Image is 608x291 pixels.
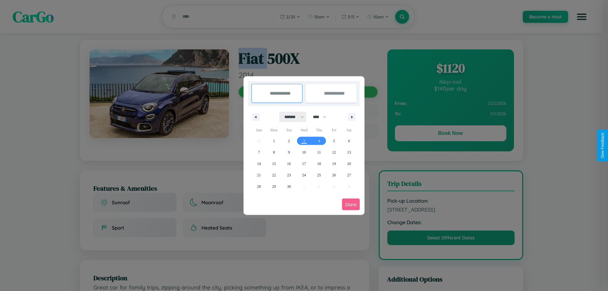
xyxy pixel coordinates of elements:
[326,147,341,158] button: 12
[287,181,291,192] span: 30
[347,169,351,181] span: 27
[332,158,336,169] span: 19
[257,158,261,169] span: 14
[347,158,351,169] span: 20
[266,181,281,192] button: 29
[312,125,326,135] span: Thu
[348,135,350,147] span: 6
[258,147,260,158] span: 7
[342,199,360,210] button: Done
[266,147,281,158] button: 8
[251,158,266,169] button: 14
[251,181,266,192] button: 28
[326,158,341,169] button: 19
[251,169,266,181] button: 21
[282,125,296,135] span: Tue
[342,147,357,158] button: 13
[288,135,290,147] span: 2
[288,147,290,158] span: 9
[273,147,275,158] span: 8
[312,135,326,147] button: 4
[282,135,296,147] button: 2
[312,169,326,181] button: 25
[302,147,306,158] span: 10
[273,135,275,147] span: 1
[296,169,311,181] button: 24
[302,158,306,169] span: 17
[326,135,341,147] button: 5
[302,169,306,181] span: 24
[266,158,281,169] button: 15
[317,169,321,181] span: 25
[287,158,291,169] span: 16
[282,169,296,181] button: 23
[332,147,336,158] span: 12
[342,158,357,169] button: 20
[318,135,320,147] span: 4
[266,125,281,135] span: Mon
[296,158,311,169] button: 17
[272,158,276,169] span: 15
[600,133,605,158] div: Give Feedback
[282,158,296,169] button: 16
[282,147,296,158] button: 9
[303,135,305,147] span: 3
[326,125,341,135] span: Fri
[312,158,326,169] button: 18
[282,181,296,192] button: 30
[272,181,276,192] span: 29
[326,169,341,181] button: 26
[266,169,281,181] button: 22
[266,135,281,147] button: 1
[296,125,311,135] span: Wed
[312,147,326,158] button: 11
[342,169,357,181] button: 27
[342,135,357,147] button: 6
[296,147,311,158] button: 10
[257,181,261,192] span: 28
[333,135,335,147] span: 5
[296,135,311,147] button: 3
[342,125,357,135] span: Sat
[272,169,276,181] span: 22
[257,169,261,181] span: 21
[317,147,321,158] span: 11
[332,169,336,181] span: 26
[251,125,266,135] span: Sun
[347,147,351,158] span: 13
[317,158,321,169] span: 18
[287,169,291,181] span: 23
[251,147,266,158] button: 7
